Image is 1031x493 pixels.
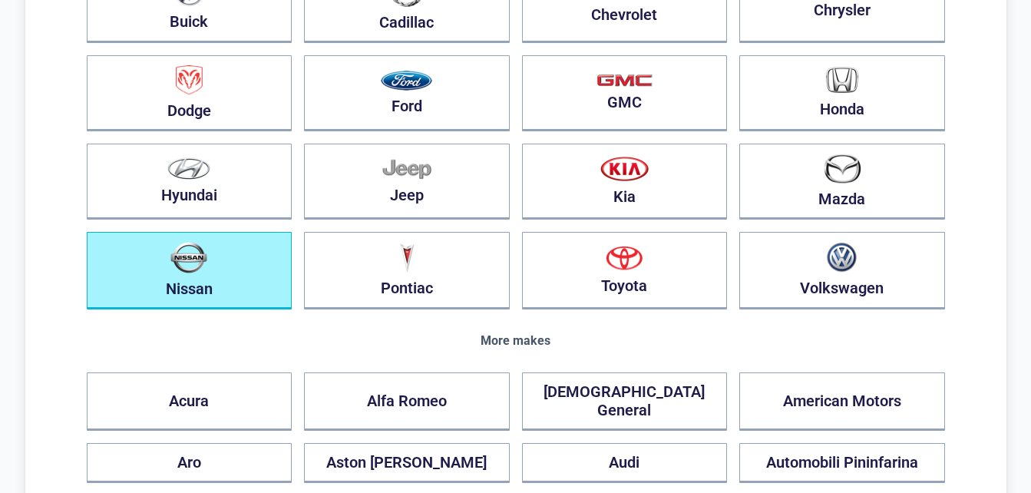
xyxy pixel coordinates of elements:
button: Aro [87,443,292,483]
button: Kia [522,144,728,220]
button: Alfa Romeo [304,372,510,431]
button: Toyota [522,232,728,309]
button: Dodge [87,55,292,131]
button: Automobili Pininfarina [739,443,945,483]
button: Audi [522,443,728,483]
button: Honda [739,55,945,131]
button: Pontiac [304,232,510,309]
div: More makes [87,334,945,348]
button: Nissan [87,232,292,309]
button: Acura [87,372,292,431]
button: Jeep [304,144,510,220]
button: Ford [304,55,510,131]
button: Volkswagen [739,232,945,309]
button: Aston [PERSON_NAME] [304,443,510,483]
button: GMC [522,55,728,131]
button: [DEMOGRAPHIC_DATA] General [522,372,728,431]
button: American Motors [739,372,945,431]
button: Mazda [739,144,945,220]
button: Hyundai [87,144,292,220]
